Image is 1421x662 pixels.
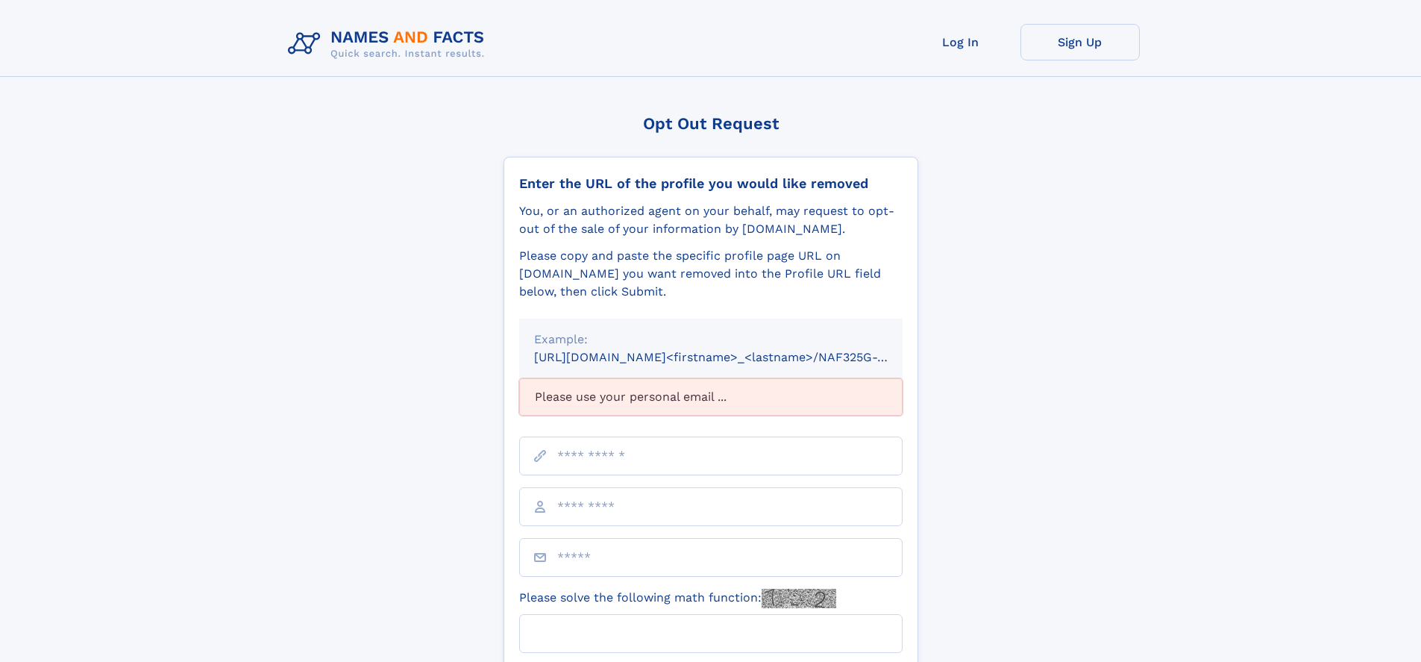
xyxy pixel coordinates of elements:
img: Logo Names and Facts [282,24,497,64]
div: Opt Out Request [504,114,918,133]
a: Log In [901,24,1020,60]
div: Please copy and paste the specific profile page URL on [DOMAIN_NAME] you want removed into the Pr... [519,247,903,301]
label: Please solve the following math function: [519,589,836,608]
a: Sign Up [1020,24,1140,60]
div: Example: [534,331,888,349]
div: You, or an authorized agent on your behalf, may request to opt-out of the sale of your informatio... [519,202,903,238]
small: [URL][DOMAIN_NAME]<firstname>_<lastname>/NAF325G-xxxxxxxx [534,350,931,364]
div: Please use your personal email ... [519,378,903,416]
div: Enter the URL of the profile you would like removed [519,175,903,192]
